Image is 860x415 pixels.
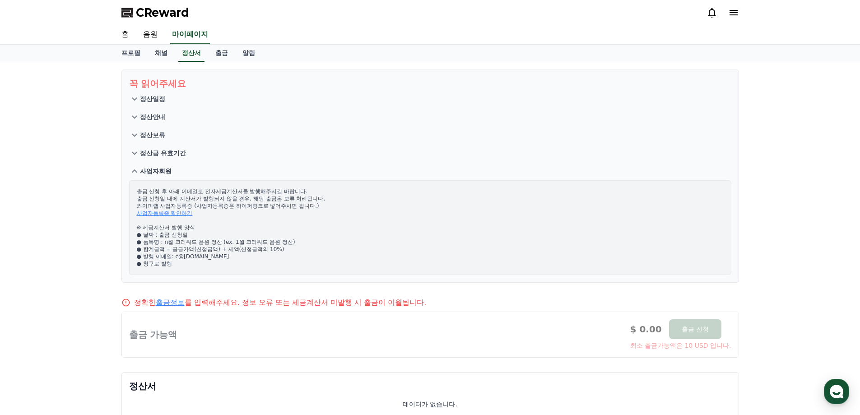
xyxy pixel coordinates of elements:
[208,45,235,62] a: 출금
[116,286,173,309] a: 설정
[129,380,731,392] p: 정산서
[129,126,731,144] button: 정산보류
[83,300,93,308] span: 대화
[134,297,427,308] p: 정확한 를 입력해주세요. 정보 오류 또는 세금계산서 미발행 시 출금이 이월됩니다.
[156,298,185,307] a: 출금정보
[140,149,186,158] p: 정산금 유효기간
[235,45,262,62] a: 알림
[139,300,150,307] span: 설정
[114,25,136,44] a: 홈
[136,25,165,44] a: 음원
[140,167,172,176] p: 사업자회원
[140,94,165,103] p: 정산일정
[137,188,724,267] p: 출금 신청 후 아래 이메일로 전자세금계산서를 발행해주시길 바랍니다. 출금 신청일 내에 계산서가 발행되지 않을 경우, 해당 출금은 보류 처리됩니다. 와이피랩 사업자등록증 (사업...
[28,300,34,307] span: 홈
[129,162,731,180] button: 사업자회원
[170,25,210,44] a: 마이페이지
[114,45,148,62] a: 프로필
[60,286,116,309] a: 대화
[148,45,175,62] a: 채널
[140,131,165,140] p: 정산보류
[178,45,205,62] a: 정산서
[121,5,189,20] a: CReward
[129,77,731,90] p: 꼭 읽어주세요
[3,286,60,309] a: 홈
[129,144,731,162] button: 정산금 유효기간
[403,400,457,409] p: 데이터가 없습니다.
[136,5,189,20] span: CReward
[137,210,193,216] a: 사업자등록증 확인하기
[140,112,165,121] p: 정산안내
[129,90,731,108] button: 정산일정
[129,108,731,126] button: 정산안내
